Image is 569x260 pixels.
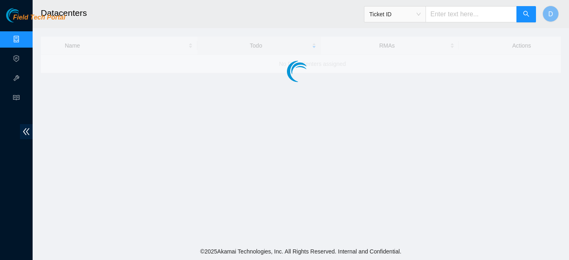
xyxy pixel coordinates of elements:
[426,6,517,22] input: Enter text here...
[33,243,569,260] footer: © 2025 Akamai Technologies, Inc. All Rights Reserved. Internal and Confidential.
[13,91,20,107] span: read
[548,9,553,19] span: D
[13,14,65,22] span: Field Tech Portal
[6,15,65,25] a: Akamai TechnologiesField Tech Portal
[369,8,421,20] span: Ticket ID
[523,11,529,18] span: search
[543,6,559,22] button: D
[20,124,33,139] span: double-left
[6,8,41,22] img: Akamai Technologies
[516,6,536,22] button: search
